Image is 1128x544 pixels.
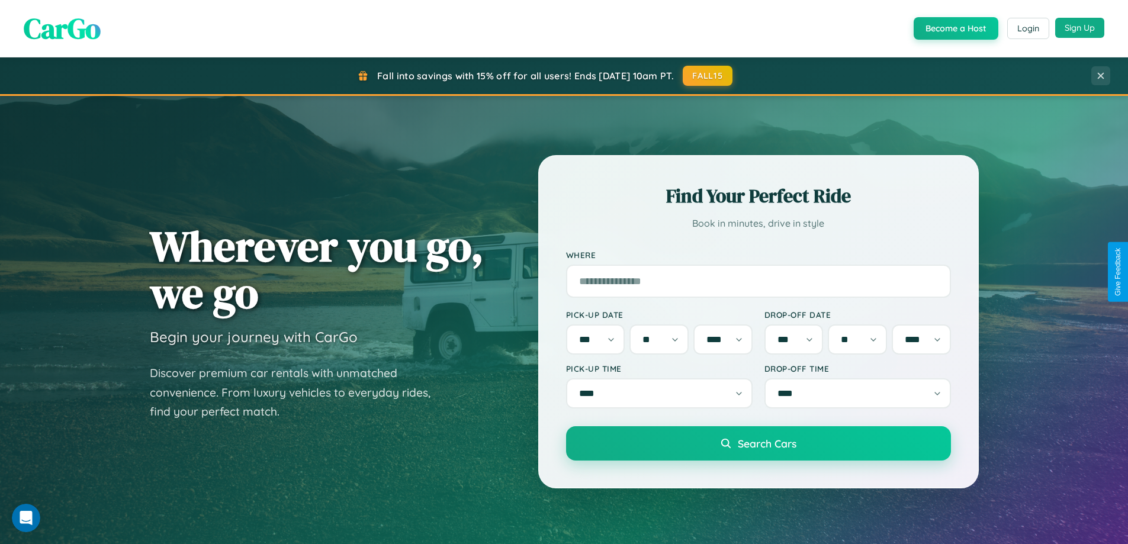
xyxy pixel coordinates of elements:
label: Where [566,250,951,260]
iframe: Intercom live chat [12,504,40,532]
p: Discover premium car rentals with unmatched convenience. From luxury vehicles to everyday rides, ... [150,363,446,421]
button: FALL15 [683,66,732,86]
label: Pick-up Time [566,363,753,374]
span: CarGo [24,9,101,48]
div: Give Feedback [1114,248,1122,296]
h2: Find Your Perfect Ride [566,183,951,209]
button: Sign Up [1055,18,1104,38]
button: Search Cars [566,426,951,461]
span: Fall into savings with 15% off for all users! Ends [DATE] 10am PT. [377,70,674,82]
label: Pick-up Date [566,310,753,320]
p: Book in minutes, drive in style [566,215,951,232]
button: Become a Host [914,17,998,40]
button: Login [1007,18,1049,39]
label: Drop-off Time [764,363,951,374]
h1: Wherever you go, we go [150,223,484,316]
label: Drop-off Date [764,310,951,320]
h3: Begin your journey with CarGo [150,328,358,346]
span: Search Cars [738,437,796,450]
